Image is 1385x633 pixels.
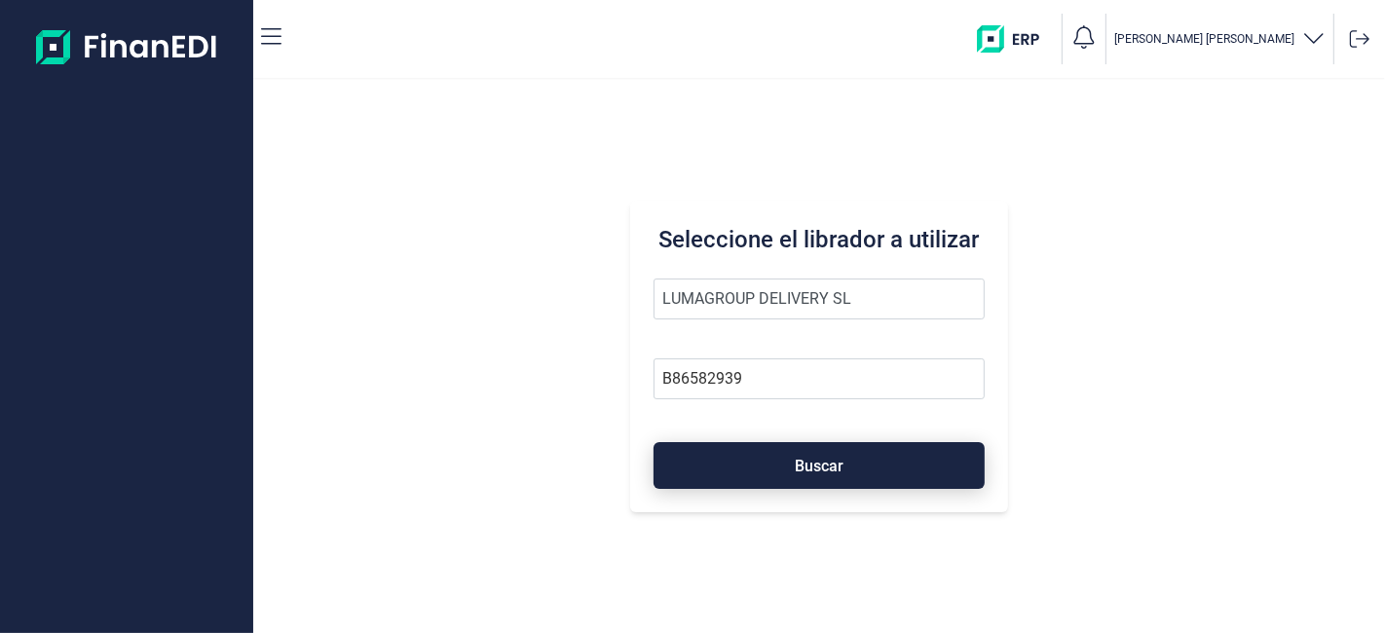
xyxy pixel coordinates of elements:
[654,224,984,255] h3: Seleccione el librador a utilizar
[977,25,1054,53] img: erp
[1114,31,1294,47] p: [PERSON_NAME] [PERSON_NAME]
[1114,25,1326,54] button: [PERSON_NAME] [PERSON_NAME]
[654,442,984,489] button: Buscar
[654,358,984,399] input: Busque por NIF
[36,16,218,78] img: Logo de aplicación
[654,279,984,319] input: Seleccione la razón social
[795,459,843,473] span: Buscar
